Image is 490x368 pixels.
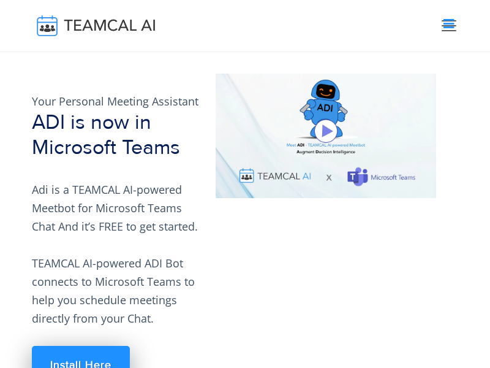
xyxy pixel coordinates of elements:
[440,17,458,35] button: Toggle navigation
[216,74,436,198] img: pic
[32,110,201,161] h1: ADI is now in Microsoft Teams
[32,180,201,328] p: Adi is a TEAMCAL AI-powered Meetbot for Microsoft Teams Chat And it’s FREE to get started. TEAMCA...
[32,92,201,110] p: Your Personal Meeting Assistant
